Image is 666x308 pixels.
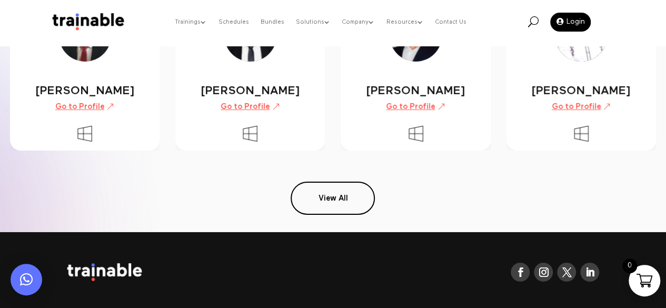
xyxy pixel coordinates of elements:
[435,2,466,43] a: Contact Us
[67,263,142,281] img: logo white
[215,97,286,116] a: Go to Profile
[342,2,375,43] a: Company
[511,263,530,282] a: Follow on Facebook
[218,2,249,43] a: Schedules
[49,97,120,116] a: Go to Profile
[291,182,375,215] a: View All
[381,97,451,116] a: Go to Profile
[261,2,284,43] a: Bundles
[622,259,637,273] span: 0
[550,13,591,32] a: Login
[546,97,617,116] a: Go to Profile
[175,2,207,43] a: Trainings
[528,16,539,27] span: U
[557,263,576,282] a: Follow on X
[514,87,649,96] div: [PERSON_NAME]
[580,263,599,282] a: Follow on LinkedIn
[349,87,483,96] div: [PERSON_NAME]
[183,87,317,96] div: [PERSON_NAME]
[534,263,553,282] a: Follow on Instagram
[296,2,331,43] a: Solutions
[386,2,424,43] a: Resources
[17,87,152,96] div: [PERSON_NAME]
